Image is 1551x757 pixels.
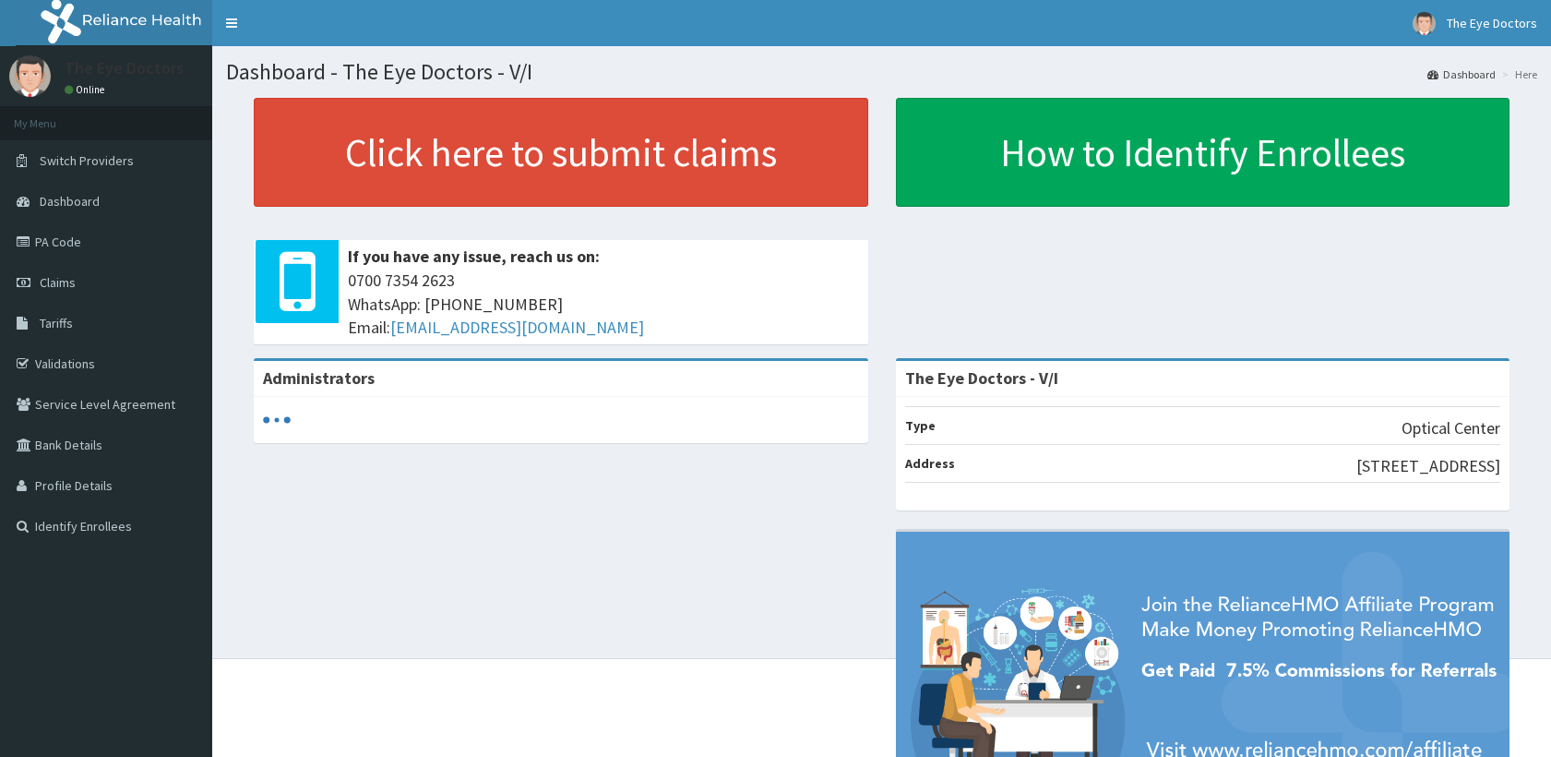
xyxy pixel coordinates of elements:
span: Claims [40,274,76,291]
span: Switch Providers [40,152,134,169]
a: Click here to submit claims [254,98,868,207]
a: How to Identify Enrollees [896,98,1510,207]
span: Tariffs [40,315,73,331]
strong: The Eye Doctors - V/I [905,367,1058,389]
a: Online [65,83,109,96]
img: User Image [9,55,51,97]
a: Dashboard [1427,66,1496,82]
svg: audio-loading [263,406,291,434]
p: Optical Center [1402,416,1500,440]
img: User Image [1413,12,1436,35]
b: If you have any issue, reach us on: [348,246,600,267]
p: The Eye Doctors [65,60,184,77]
span: Dashboard [40,193,100,210]
a: [EMAIL_ADDRESS][DOMAIN_NAME] [390,317,644,338]
span: 0700 7354 2623 WhatsApp: [PHONE_NUMBER] Email: [348,269,859,340]
li: Here [1497,66,1537,82]
b: Address [905,455,955,472]
p: [STREET_ADDRESS] [1356,454,1500,478]
b: Administrators [263,367,375,389]
h1: Dashboard - The Eye Doctors - V/I [226,60,1537,84]
b: Type [905,417,936,434]
span: The Eye Doctors [1447,15,1537,31]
